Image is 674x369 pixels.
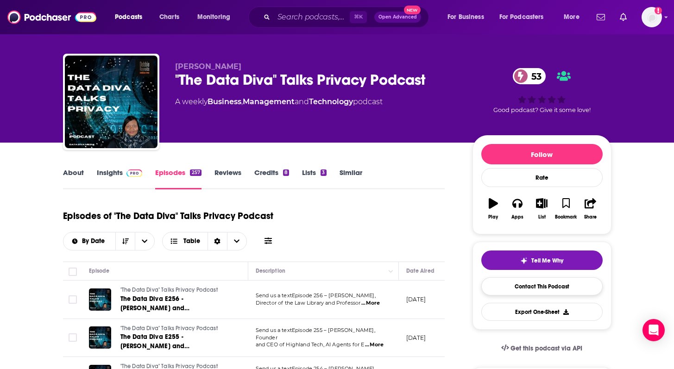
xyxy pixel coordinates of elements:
span: Toggle select row [69,333,77,342]
div: 257 [190,169,201,176]
div: Description [256,265,285,276]
a: Contact This Podcast [481,277,603,295]
div: Bookmark [555,214,577,220]
div: Rate [481,168,603,187]
span: More [564,11,580,24]
img: tell me why sparkle [520,257,528,264]
div: 3 [321,169,326,176]
span: Director of the Law Library and Professor [256,300,361,306]
button: open menu [493,10,557,25]
span: 53 [522,68,546,84]
button: open menu [441,10,496,25]
span: Monitoring [197,11,230,24]
span: The Data Diva E256 - [PERSON_NAME] and [PERSON_NAME] [120,295,190,321]
button: Column Actions [385,266,397,277]
span: Charts [159,11,179,24]
button: Sort Direction [115,232,135,250]
span: Tell Me Why [531,257,563,264]
p: [DATE] [406,334,426,342]
a: Business [208,97,241,106]
div: 8 [283,169,289,176]
div: Apps [511,214,523,220]
span: [PERSON_NAME] [175,62,241,71]
span: Send us a textEpisode 256 – [PERSON_NAME], [256,292,376,299]
button: open menu [108,10,154,25]
button: Choose View [162,232,247,250]
button: Share [578,192,602,225]
span: Podcasts [115,11,142,24]
img: Podchaser - Follow, Share and Rate Podcasts [7,8,96,26]
span: and [295,97,309,106]
span: and CEO of Highland Tech, AI Agents for E [256,341,365,348]
button: Apps [505,192,529,225]
span: New [404,6,421,14]
span: ...More [361,300,380,307]
a: Get this podcast via API [494,337,590,360]
div: List [538,214,546,220]
div: Share [584,214,597,220]
span: The Data Diva E255 - [PERSON_NAME] and [PERSON_NAME] [120,333,190,359]
input: Search podcasts, credits, & more... [274,10,350,25]
a: 53 [513,68,546,84]
button: Show profile menu [642,7,662,27]
a: InsightsPodchaser Pro [97,168,143,189]
span: Logged in as biancagorospe [642,7,662,27]
img: User Profile [642,7,662,27]
span: By Date [82,238,108,244]
a: The Data Diva E256 - [PERSON_NAME] and [PERSON_NAME] [120,294,232,313]
span: Send us a textEpisode 255 – [PERSON_NAME], Founder [256,327,375,341]
a: Charts [153,10,185,25]
span: , [241,97,243,106]
div: 53Good podcast? Give it some love! [472,62,611,119]
h2: Choose List sort [63,232,155,250]
span: For Podcasters [499,11,544,24]
svg: Add a profile image [655,7,662,14]
div: Sort Direction [208,232,227,250]
div: Episode [89,265,110,276]
a: About [63,168,84,189]
a: Show notifications dropdown [593,9,609,25]
span: For Business [447,11,484,24]
button: List [529,192,554,225]
button: Play [481,192,505,225]
a: "The Data Diva" Talks Privacy Podcast [120,325,232,333]
div: Date Aired [406,265,435,276]
button: Open AdvancedNew [374,12,421,23]
button: open menu [135,232,154,250]
span: Good podcast? Give it some love! [493,106,591,113]
button: Export One-Sheet [481,303,603,321]
button: open menu [191,10,242,25]
span: Table [183,238,200,244]
a: "The Data Diva" Talks Privacy Podcast [120,286,232,294]
button: tell me why sparkleTell Me Why [481,250,603,270]
div: Open Intercom Messenger [643,319,665,341]
span: Get this podcast via API [510,344,582,352]
a: Lists3 [302,168,326,189]
a: Credits8 [254,168,289,189]
button: open menu [557,10,591,25]
span: Open Advanced [378,15,417,19]
a: Technology [309,97,353,106]
div: Play [488,214,498,220]
a: Episodes257 [155,168,201,189]
h1: Episodes of "The Data Diva" Talks Privacy Podcast [63,210,273,222]
a: The Data Diva E255 - [PERSON_NAME] and [PERSON_NAME] [120,332,232,351]
a: Management [243,97,295,106]
div: Search podcasts, credits, & more... [257,6,438,28]
span: ⌘ K [350,11,367,23]
img: Podchaser Pro [126,169,143,177]
a: Reviews [214,168,241,189]
span: "The Data Diva" Talks Privacy Podcast [120,287,218,293]
span: "The Data Diva" Talks Privacy Podcast [120,325,218,331]
p: [DATE] [406,295,426,303]
span: Toggle select row [69,295,77,304]
span: ...More [365,341,384,349]
button: Bookmark [554,192,578,225]
img: "The Data Diva" Talks Privacy Podcast [65,56,157,148]
button: Follow [481,144,603,164]
a: Similar [340,168,362,189]
button: open menu [63,238,116,244]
